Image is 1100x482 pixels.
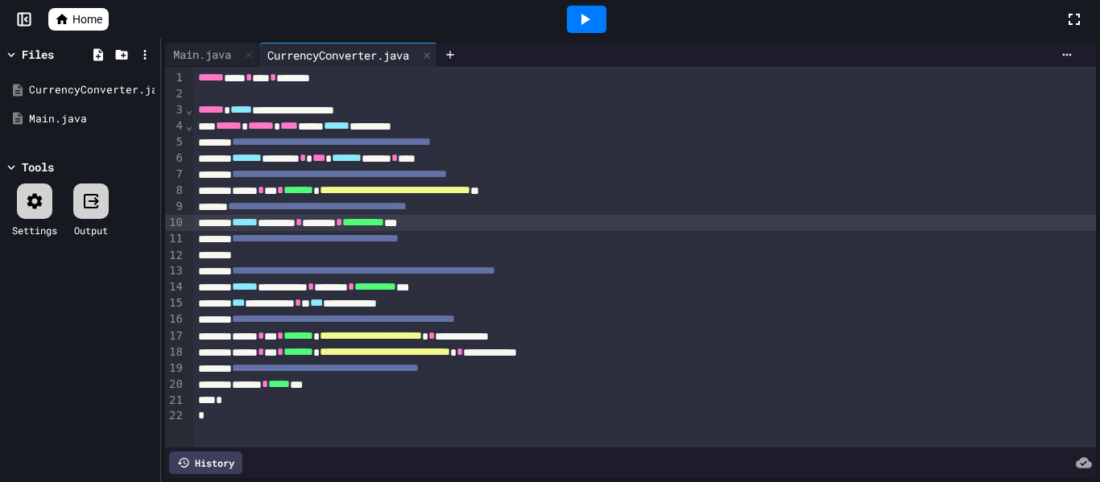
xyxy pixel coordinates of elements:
[29,82,155,98] div: CurrencyConverter.java
[165,150,185,167] div: 6
[165,167,185,183] div: 7
[165,248,185,264] div: 12
[12,223,57,237] div: Settings
[165,134,185,150] div: 5
[165,231,185,247] div: 11
[165,295,185,311] div: 15
[169,451,242,474] div: History
[165,43,259,67] div: Main.java
[165,393,185,409] div: 21
[165,70,185,86] div: 1
[165,215,185,231] div: 10
[185,103,193,116] span: Fold line
[165,183,185,199] div: 8
[165,118,185,134] div: 4
[165,408,185,424] div: 22
[165,344,185,360] div: 18
[165,360,185,377] div: 19
[48,8,109,31] a: Home
[165,311,185,328] div: 16
[165,199,185,215] div: 9
[165,328,185,344] div: 17
[165,279,185,295] div: 14
[259,47,417,64] div: CurrencyConverter.java
[165,102,185,118] div: 3
[185,119,193,132] span: Fold line
[165,86,185,102] div: 2
[74,223,108,237] div: Output
[22,159,54,175] div: Tools
[29,111,155,127] div: Main.java
[72,11,102,27] span: Home
[259,43,437,67] div: CurrencyConverter.java
[22,46,54,63] div: Files
[165,263,185,279] div: 13
[165,46,239,63] div: Main.java
[165,377,185,393] div: 20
